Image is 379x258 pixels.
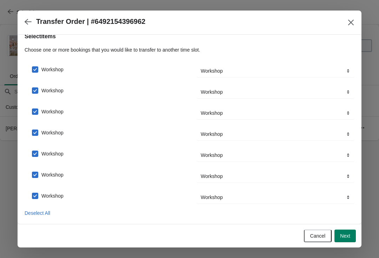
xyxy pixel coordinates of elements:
[41,66,64,73] span: Workshop
[41,192,64,199] span: Workshop
[22,207,53,219] button: Deselect All
[334,230,356,242] button: Next
[304,230,332,242] button: Cancel
[41,150,64,157] span: Workshop
[41,108,64,115] span: Workshop
[340,233,350,239] span: Next
[25,46,354,53] p: Choose one or more bookings that you would like to transfer to another time slot.
[345,16,357,29] button: Close
[25,210,50,216] span: Deselect All
[41,129,64,136] span: Workshop
[41,87,64,94] span: Workshop
[25,32,354,41] h2: Select Items
[41,171,64,178] span: Workshop
[310,233,326,239] span: Cancel
[36,18,145,26] h2: Transfer Order | #6492154396962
